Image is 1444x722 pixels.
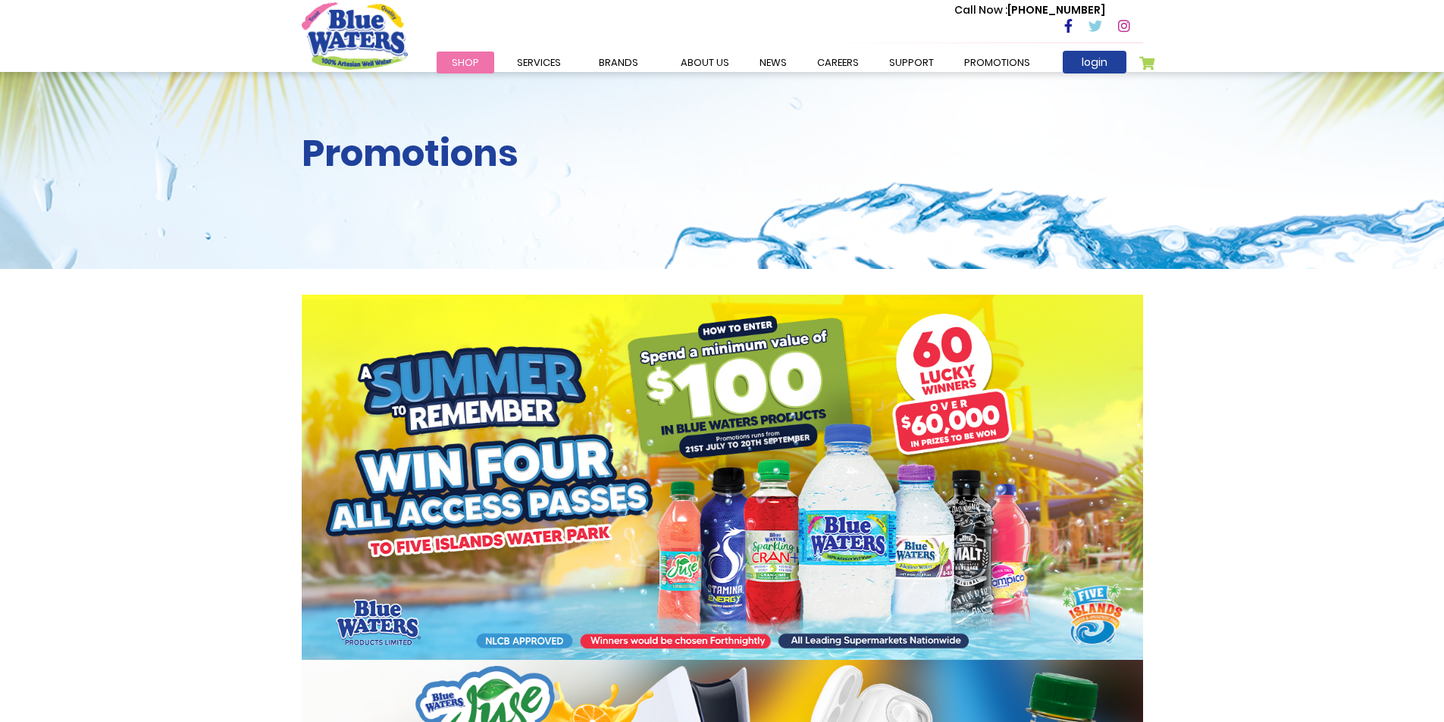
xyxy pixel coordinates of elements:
[874,52,949,73] a: support
[302,2,408,69] a: store logo
[666,52,744,73] a: about us
[599,55,638,70] span: Brands
[744,52,802,73] a: News
[302,132,1143,176] h2: Promotions
[954,2,1105,18] p: [PHONE_NUMBER]
[517,55,561,70] span: Services
[949,52,1045,73] a: Promotions
[452,55,479,70] span: Shop
[802,52,874,73] a: careers
[1063,51,1126,73] a: login
[954,2,1007,17] span: Call Now :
